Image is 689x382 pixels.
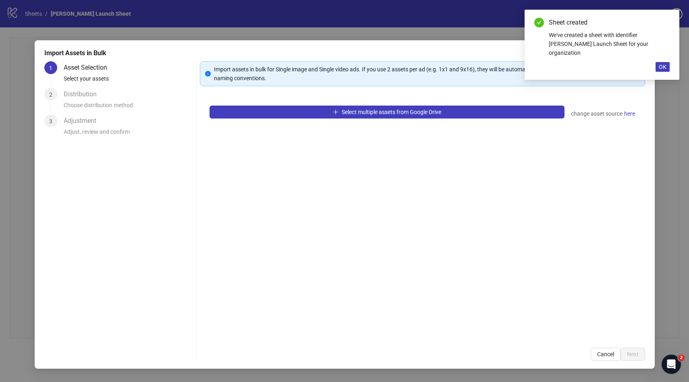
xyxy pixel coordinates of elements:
[534,18,544,27] span: check-circle
[64,114,103,127] div: Adjustment
[332,109,338,115] span: plus
[64,127,193,141] div: Adjust, review and confirm
[205,71,210,77] span: info-circle
[64,88,103,101] div: Distribution
[64,74,193,88] div: Select your assets
[571,109,635,118] div: change asset source
[64,61,114,74] div: Asset Selection
[549,18,670,27] div: Sheet created
[656,62,670,72] button: OK
[591,348,621,361] button: Cancel
[678,355,685,361] span: 2
[662,355,681,374] iframe: Intercom live chat
[549,31,670,57] div: We've created a sheet with identifier [PERSON_NAME] Launch Sheet for your organization
[49,65,52,71] span: 1
[661,18,670,27] a: Close
[64,101,193,114] div: Choose distribution method
[621,348,645,361] button: Next
[209,106,564,118] button: Select multiple assets from Google Drive
[44,48,645,58] div: Import Assets in Bulk
[597,351,614,357] span: Cancel
[341,109,441,115] span: Select multiple assets from Google Drive
[624,109,635,118] a: here
[214,65,640,83] div: Import assets in bulk for Single image and Single video ads. If you use 2 assets per ad (e.g. 1x1...
[659,64,666,70] span: OK
[49,118,52,125] span: 3
[49,91,52,98] span: 2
